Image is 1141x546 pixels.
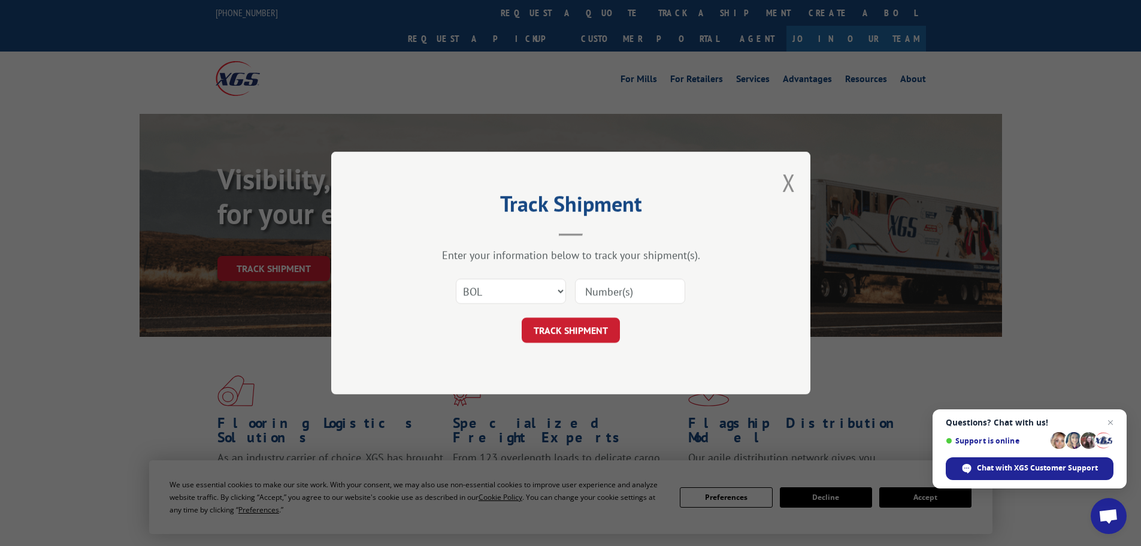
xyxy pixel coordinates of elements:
[977,463,1098,473] span: Chat with XGS Customer Support
[946,418,1113,427] span: Questions? Chat with us!
[1103,415,1118,430] span: Close chat
[946,436,1046,445] span: Support is online
[391,248,750,262] div: Enter your information below to track your shipment(s).
[522,318,620,343] button: TRACK SHIPMENT
[1091,498,1127,534] div: Open chat
[946,457,1113,480] div: Chat with XGS Customer Support
[391,195,750,218] h2: Track Shipment
[575,279,685,304] input: Number(s)
[782,167,795,198] button: Close modal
